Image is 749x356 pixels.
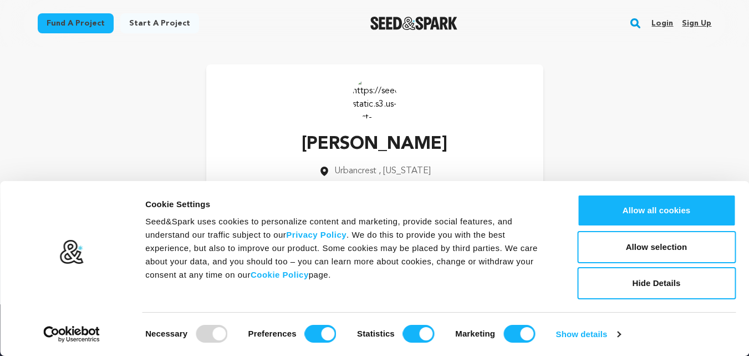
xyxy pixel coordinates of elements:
[379,167,431,176] span: , [US_STATE]
[357,329,395,338] strong: Statistics
[38,13,114,33] a: Fund a project
[145,215,552,282] div: Seed&Spark uses cookies to personalize content and marketing, provide social features, and unders...
[302,131,447,158] p: [PERSON_NAME]
[145,329,187,338] strong: Necessary
[682,14,711,32] a: Sign up
[23,326,120,343] a: Usercentrics Cookiebot - opens in a new window
[577,194,736,227] button: Allow all cookies
[59,239,84,265] img: logo
[370,17,457,30] img: Seed&Spark Logo Dark Mode
[455,329,495,338] strong: Marketing
[651,14,673,32] a: Login
[577,231,736,263] button: Allow selection
[120,13,199,33] a: Start a project
[353,76,397,120] img: https://seedandspark-static.s3.us-east-2.amazonaws.com/images/User/002/321/439/medium/ACg8ocLDPCC...
[556,326,620,343] a: Show details
[370,17,457,30] a: Seed&Spark Homepage
[577,267,736,299] button: Hide Details
[251,270,309,279] a: Cookie Policy
[334,167,376,176] span: Urbancrest
[145,198,552,211] div: Cookie Settings
[248,329,297,338] strong: Preferences
[286,230,347,239] a: Privacy Policy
